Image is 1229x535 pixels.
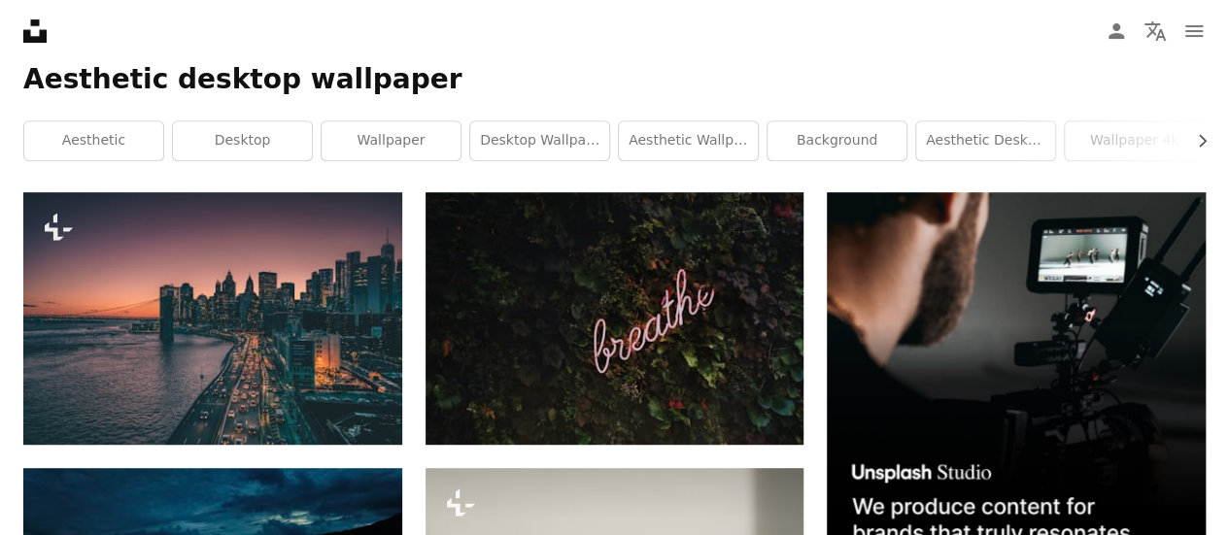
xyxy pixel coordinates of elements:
[916,121,1055,160] a: aesthetic desktop
[24,121,163,160] a: aesthetic
[426,192,804,445] img: Breathe neon signage
[322,121,461,160] a: wallpaper
[1136,12,1175,50] button: Language
[1184,121,1206,160] button: scroll list to the right
[619,121,758,160] a: aesthetic wallpaper
[1065,121,1204,160] a: wallpaper 4k
[470,121,609,160] a: desktop wallpaper
[1097,12,1136,50] a: Log in / Sign up
[23,62,1206,97] h1: Aesthetic desktop wallpaper
[1175,12,1213,50] button: Menu
[768,121,906,160] a: background
[23,19,47,43] a: Home — Unsplash
[23,310,402,327] a: The Manhattan Bridge in the evening, USA
[426,310,804,327] a: Breathe neon signage
[23,192,402,445] img: The Manhattan Bridge in the evening, USA
[173,121,312,160] a: desktop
